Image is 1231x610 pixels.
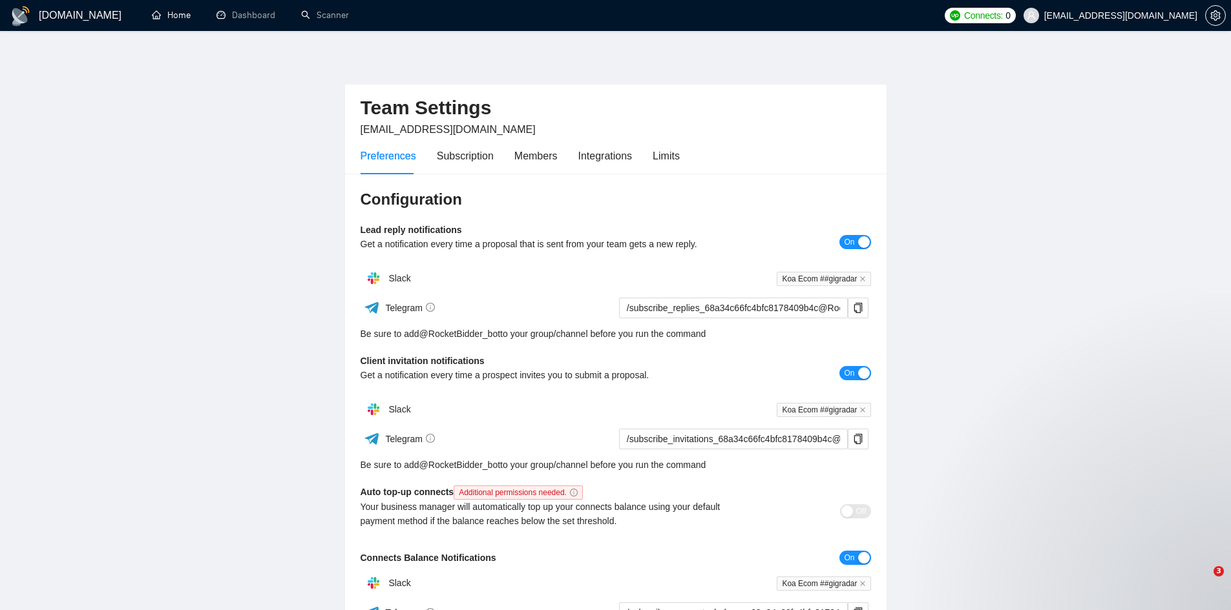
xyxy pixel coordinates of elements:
b: Connects Balance Notifications [361,553,496,563]
span: Connects: [964,8,1003,23]
a: @RocketBidder_bot [419,458,501,472]
span: close [859,580,866,587]
span: Off [856,504,867,518]
img: hpQkSZIkSZIkSZIkSZIkSZIkSZIkSZIkSZIkSZIkSZIkSZIkSZIkSZIkSZIkSZIkSZIkSZIkSZIkSZIkSZIkSZIkSZIkSZIkS... [361,570,386,596]
span: Telegram [385,303,435,313]
div: Get a notification every time a prospect invites you to submit a proposal. [361,368,744,382]
h3: Configuration [361,189,871,210]
span: Telegram [385,434,435,444]
button: copy [848,298,868,318]
div: Preferences [361,148,416,164]
span: info-circle [426,303,435,312]
span: Slack [388,404,410,414]
span: copy [848,303,868,313]
span: Koa Ecom ##gigradar [777,576,870,591]
a: @RocketBidder_bot [419,327,501,341]
div: Your business manager will automatically top up your connects balance using your default payment ... [361,500,744,528]
b: Client invitation notifications [361,356,485,366]
span: close [859,407,866,413]
span: info-circle [426,434,435,443]
span: 3 [1214,566,1224,576]
button: setting [1205,5,1226,26]
img: hpQkSZIkSZIkSZIkSZIkSZIkSZIkSZIkSZIkSZIkSZIkSZIkSZIkSZIkSZIkSZIkSZIkSZIkSZIkSZIkSZIkSZIkSZIkSZIkS... [361,396,386,422]
span: 0 [1005,8,1011,23]
img: ww3wtPAAAAAElFTkSuQmCC [364,431,380,447]
span: Additional permissions needed. [454,485,583,500]
div: Be sure to add to your group/channel before you run the command [361,458,871,472]
span: Koa Ecom ##gigradar [777,272,870,286]
a: searchScanner [301,10,349,21]
b: Auto top-up connects [361,487,588,497]
div: Get a notification every time a proposal that is sent from your team gets a new reply. [361,237,744,251]
div: Subscription [437,148,494,164]
div: Limits [653,148,680,164]
b: Lead reply notifications [361,225,462,235]
span: [EMAIL_ADDRESS][DOMAIN_NAME] [361,124,536,135]
div: Integrations [578,148,633,164]
img: ww3wtPAAAAAElFTkSuQmCC [364,300,380,316]
div: Be sure to add to your group/channel before you run the command [361,327,871,341]
span: On [844,235,854,249]
span: info-circle [570,489,578,496]
span: On [844,366,854,380]
a: homeHome [152,10,191,21]
span: Slack [388,578,410,588]
span: On [844,551,854,565]
img: upwork-logo.png [950,10,960,21]
div: Members [514,148,558,164]
a: setting [1205,10,1226,21]
a: dashboardDashboard [216,10,275,21]
span: copy [848,434,868,444]
span: close [859,276,866,282]
span: Koa Ecom ##gigradar [777,403,870,417]
iframe: Intercom live chat [1187,566,1218,597]
img: hpQkSZIkSZIkSZIkSZIkSZIkSZIkSZIkSZIkSZIkSZIkSZIkSZIkSZIkSZIkSZIkSZIkSZIkSZIkSZIkSZIkSZIkSZIkSZIkS... [361,265,386,291]
span: Slack [388,273,410,283]
img: logo [10,6,31,26]
span: user [1027,11,1036,20]
h2: Team Settings [361,95,871,121]
button: copy [848,429,868,449]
